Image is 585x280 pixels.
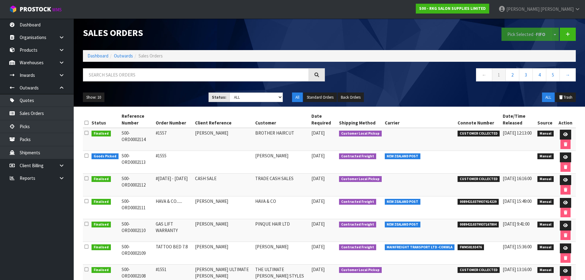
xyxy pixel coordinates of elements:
span: Finalised [92,131,111,137]
button: Back Orders [337,93,364,102]
a: Outwards [114,53,133,59]
span: Contracted Freight [339,244,376,250]
td: [PERSON_NAME] [254,151,310,174]
span: [DATE] [311,130,325,136]
td: TATTOO BED 7.8 [154,242,193,265]
th: Shipping Method [337,111,383,128]
th: Status [90,111,120,128]
td: [PERSON_NAME] [193,196,254,219]
span: NEW ZEALAND POST [385,222,421,228]
th: Connote Number [456,111,501,128]
a: 2 [505,68,519,81]
span: CUSTOMER COLLECTED [458,131,500,137]
span: Finalised [92,244,111,250]
span: [DATE] [311,244,325,250]
button: Show: 10 [83,93,104,102]
td: S00-ORD0002112 [120,174,154,196]
th: Customer [254,111,310,128]
td: TRADE CASH SALES [254,174,310,196]
span: [PERSON_NAME] [540,6,574,12]
th: Source [536,111,555,128]
span: ProStock [20,5,51,13]
span: [DATE] [311,153,325,159]
td: [PERSON_NAME] [193,128,254,151]
span: Customer Local Pickup [339,131,382,137]
td: S00-ORD0002110 [120,219,154,242]
span: Manual [537,222,554,228]
span: Manual [537,267,554,273]
button: Trash [555,93,576,102]
td: #[DATE] - [DATE] [154,174,193,196]
span: [DATE] 15:49:00 [503,198,532,204]
span: 00894210379937414229 [458,199,499,205]
h1: Sales Orders [83,28,325,38]
span: Manual [537,153,554,160]
th: Action [555,111,576,128]
span: FWM58193476 [458,244,484,250]
span: Contracted Freight [339,199,376,205]
span: [DATE] 13:16:00 [503,266,532,272]
span: Manual [537,199,554,205]
td: S00-ORD0002109 [120,242,154,265]
span: [DATE] [311,198,325,204]
button: ALL [542,93,555,102]
td: #1557 [154,128,193,151]
a: Dashboard [88,53,108,59]
span: [DATE] [311,221,325,227]
span: Finalised [92,267,111,273]
a: 1 [492,68,506,81]
th: Date Required [310,111,337,128]
span: [DATE] 12:13:00 [503,130,532,136]
a: 3 [519,68,533,81]
a: → [560,68,576,81]
td: #1555 [154,151,193,174]
th: Order Number [154,111,193,128]
td: CASH SALE [193,174,254,196]
span: Finalised [92,176,111,182]
span: Manual [537,131,554,137]
strong: FIFO [536,31,545,37]
a: 5 [546,68,560,81]
span: CUSTOMER COLLECTED [458,267,500,273]
span: [DATE] 15:36:00 [503,244,532,250]
th: Carrier [383,111,456,128]
span: CUSTOMER COLLECTED [458,176,500,182]
span: Customer Local Pickup [339,176,382,182]
span: Customer Local Pickup [339,267,382,273]
td: [PERSON_NAME] [193,242,254,265]
a: 4 [532,68,546,81]
img: cube-alt.png [9,5,17,13]
strong: S00 - RKG SALON SUPPLIES LIMITED [419,6,486,11]
a: S00 - RKG SALON SUPPLIES LIMITED [416,4,489,14]
span: [DATE] [311,266,325,272]
nav: Page navigation [334,68,576,83]
td: PINQUE HAIR LTD [254,219,310,242]
td: [PERSON_NAME] [193,219,254,242]
span: [DATE] 16:16:00 [503,175,532,181]
td: HAVA & CO [254,196,310,219]
td: S00-ORD0002111 [120,196,154,219]
th: Date/Time Released [501,111,536,128]
span: NEW ZEALAND POST [385,153,421,160]
span: Manual [537,244,554,250]
span: Sales Orders [138,53,163,59]
td: GAS LIFT WARRANTY [154,219,193,242]
td: S00-ORD0002114 [120,128,154,151]
span: [DATE] [311,175,325,181]
a: ← [476,68,492,81]
button: Pick Selected -FIFO [501,28,551,41]
button: Standard Orders [303,93,337,102]
span: Finalised [92,199,111,205]
button: All [292,93,303,102]
span: Manual [537,176,554,182]
td: BROTHER HAIRCUT [254,128,310,151]
td: [PERSON_NAME] [254,242,310,265]
span: NEW ZEALAND POST [385,199,421,205]
span: 00894210379937167804 [458,222,499,228]
span: Finalised [92,222,111,228]
span: [DATE] 9:41:00 [503,221,529,227]
span: MAINFREIGHT TRANSPORT LTD -CONWLA [385,244,455,250]
strong: Status: [212,95,226,100]
span: [PERSON_NAME] [506,6,540,12]
input: Search sales orders [83,68,309,81]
